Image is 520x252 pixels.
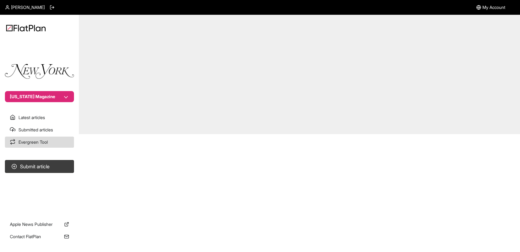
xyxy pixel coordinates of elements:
[5,64,74,79] img: Publication Logo
[6,25,46,31] img: Logo
[5,137,74,148] a: Evergreen Tool
[11,4,45,10] span: [PERSON_NAME]
[5,112,74,123] a: Latest articles
[5,160,74,173] button: Submit article
[5,219,74,230] a: Apple News Publisher
[5,91,74,102] button: [US_STATE] Magazine
[5,124,74,135] a: Submitted articles
[482,4,505,10] span: My Account
[5,4,45,10] a: [PERSON_NAME]
[5,231,74,242] a: Contact FlatPlan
